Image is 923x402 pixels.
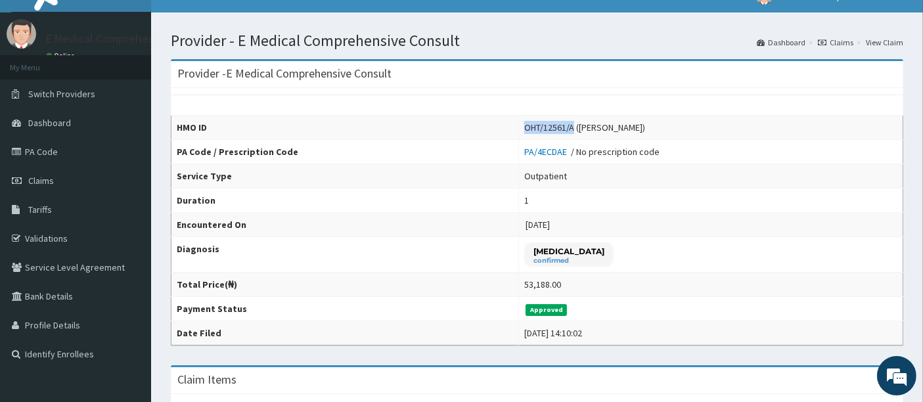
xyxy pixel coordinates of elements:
[28,88,95,100] span: Switch Providers
[7,265,250,311] textarea: Type your message and hit 'Enter'
[28,117,71,129] span: Dashboard
[171,297,519,321] th: Payment Status
[757,37,805,48] a: Dashboard
[177,68,392,79] h3: Provider - E Medical Comprehensive Consult
[171,140,519,164] th: PA Code / Prescription Code
[171,32,903,49] h1: Provider - E Medical Comprehensive Consult
[866,37,903,48] a: View Claim
[524,169,567,183] div: Outpatient
[68,74,221,91] div: Chat with us now
[171,164,519,189] th: Service Type
[524,121,645,134] div: OHT/12561/A ([PERSON_NAME])
[46,51,78,60] a: Online
[171,189,519,213] th: Duration
[526,304,567,316] span: Approved
[171,273,519,297] th: Total Price(₦)
[215,7,247,38] div: Minimize live chat window
[533,257,604,264] small: confirmed
[171,237,519,273] th: Diagnosis
[171,321,519,346] th: Date Filed
[524,278,561,291] div: 53,188.00
[7,19,36,49] img: User Image
[818,37,853,48] a: Claims
[76,118,181,251] span: We're online!
[524,326,582,340] div: [DATE] 14:10:02
[524,194,529,207] div: 1
[46,33,217,45] p: E Medical Comprehensive Consult
[177,374,236,386] h3: Claim Items
[524,146,571,158] a: PA/4ECDAE
[171,116,519,140] th: HMO ID
[524,145,660,158] div: / No prescription code
[526,219,550,231] span: [DATE]
[533,246,604,257] p: [MEDICAL_DATA]
[28,204,52,215] span: Tariffs
[28,175,54,187] span: Claims
[24,66,53,99] img: d_794563401_company_1708531726252_794563401
[171,213,519,237] th: Encountered On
